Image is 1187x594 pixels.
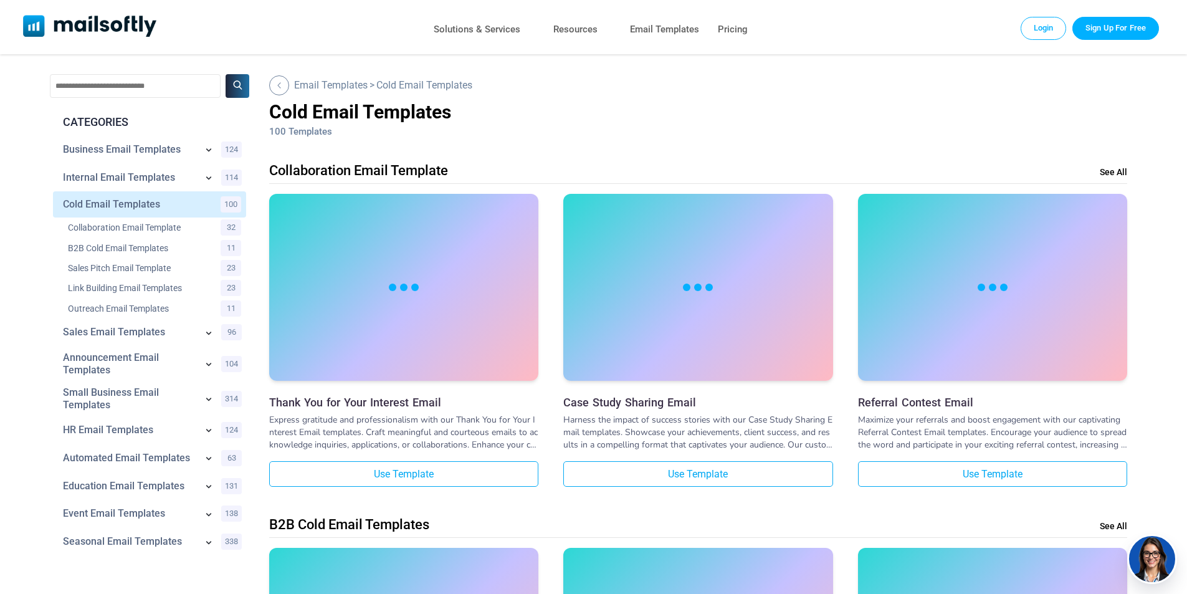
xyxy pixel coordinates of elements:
[269,126,332,137] span: 100 Templates
[294,79,368,91] a: Go Back
[1127,536,1177,582] img: agent
[563,194,832,384] a: Case Study Sharing Email
[269,75,292,95] a: Go Back
[630,21,699,39] a: Email Templates
[718,21,748,39] a: Pricing
[203,327,215,342] a: Show subcategories for Sales Email Templates
[269,396,538,409] a: Thank You for Your Interest Email
[63,507,196,520] a: Category
[68,242,205,254] a: Category
[203,508,215,523] a: Show subcategories for Event Email Templates
[269,101,1127,123] h1: Cold Email Templates
[269,461,538,487] a: Use Template
[1100,167,1127,177] a: See All
[203,171,215,186] a: Show subcategories for Internal Email Templates
[63,480,196,492] a: Category
[858,461,1127,487] a: Use Template
[68,221,205,234] a: Category
[63,171,196,184] a: Category
[269,517,429,532] div: B2B Cold Email Templates
[203,480,215,495] a: Show subcategories for Education Email Templates
[63,424,196,436] a: Category
[23,15,157,37] img: Mailsoftly Logo
[434,21,520,39] a: Solutions & Services
[63,535,196,548] a: Category
[203,424,215,439] a: Show subcategories for HR Email Templates
[23,15,157,39] a: Mailsoftly
[858,414,1127,451] div: Maximize your referrals and boost engagement with our captivating Referral Contest Email template...
[563,461,832,487] a: Use Template
[1021,17,1067,39] a: Login
[563,414,832,451] div: Harness the impact of success stories with our Case Study Sharing Email templates. Showcase your ...
[553,21,598,39] a: Resources
[68,262,205,274] a: Category
[203,358,215,373] a: Show subcategories for Announcement Email Templates
[63,326,196,338] a: Category
[203,452,215,467] a: Show subcategories for Automated Email Templates
[269,74,1127,96] div: >
[63,198,200,211] a: Category
[63,352,196,376] a: Category
[63,452,196,464] a: Category
[203,143,215,158] a: Show subcategories for Business Email Templates
[269,163,448,178] div: Collaboration Email Template
[269,194,538,384] a: Thank You for Your Interest Email
[563,396,832,409] a: Case Study Sharing Email
[1100,521,1127,531] a: See All
[53,114,246,130] div: CATEGORIES
[858,194,1127,384] a: Referral Contest Email
[68,302,205,315] a: Category
[203,536,215,551] a: Show subcategories for Seasonal+Email+Templates
[269,414,538,451] div: Express gratitude and professionalism with our Thank You for Your Interest Email templates. Craft...
[1072,17,1159,39] a: Trial
[68,282,205,294] a: Category
[203,393,215,408] a: Show subcategories for Small Business Email Templates
[233,80,242,90] img: Search
[276,82,282,89] img: Back
[63,143,196,156] a: Category
[858,396,1127,409] a: Referral Contest Email
[63,386,196,411] a: Category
